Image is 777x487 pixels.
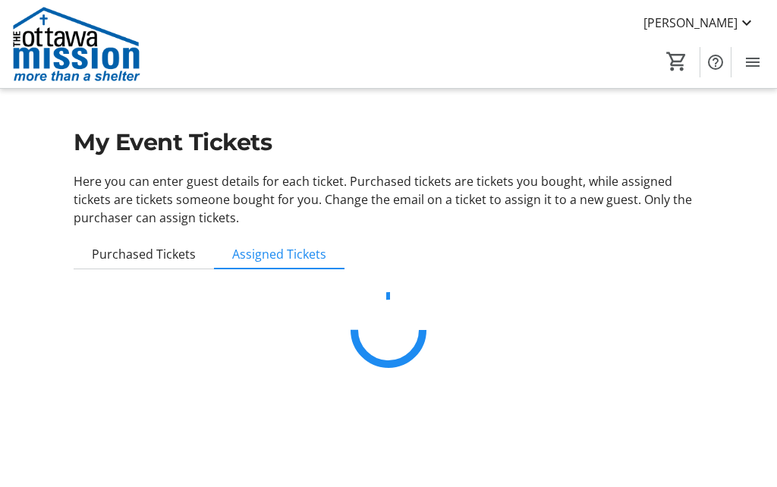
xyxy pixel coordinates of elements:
[700,47,731,77] button: Help
[9,6,144,82] img: The Ottawa Mission's Logo
[92,248,196,260] span: Purchased Tickets
[74,125,703,160] h1: My Event Tickets
[738,47,768,77] button: Menu
[643,14,738,32] span: [PERSON_NAME]
[232,248,326,260] span: Assigned Tickets
[631,11,768,35] button: [PERSON_NAME]
[74,172,703,227] p: Here you can enter guest details for each ticket. Purchased tickets are tickets you bought, while...
[663,48,690,75] button: Cart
